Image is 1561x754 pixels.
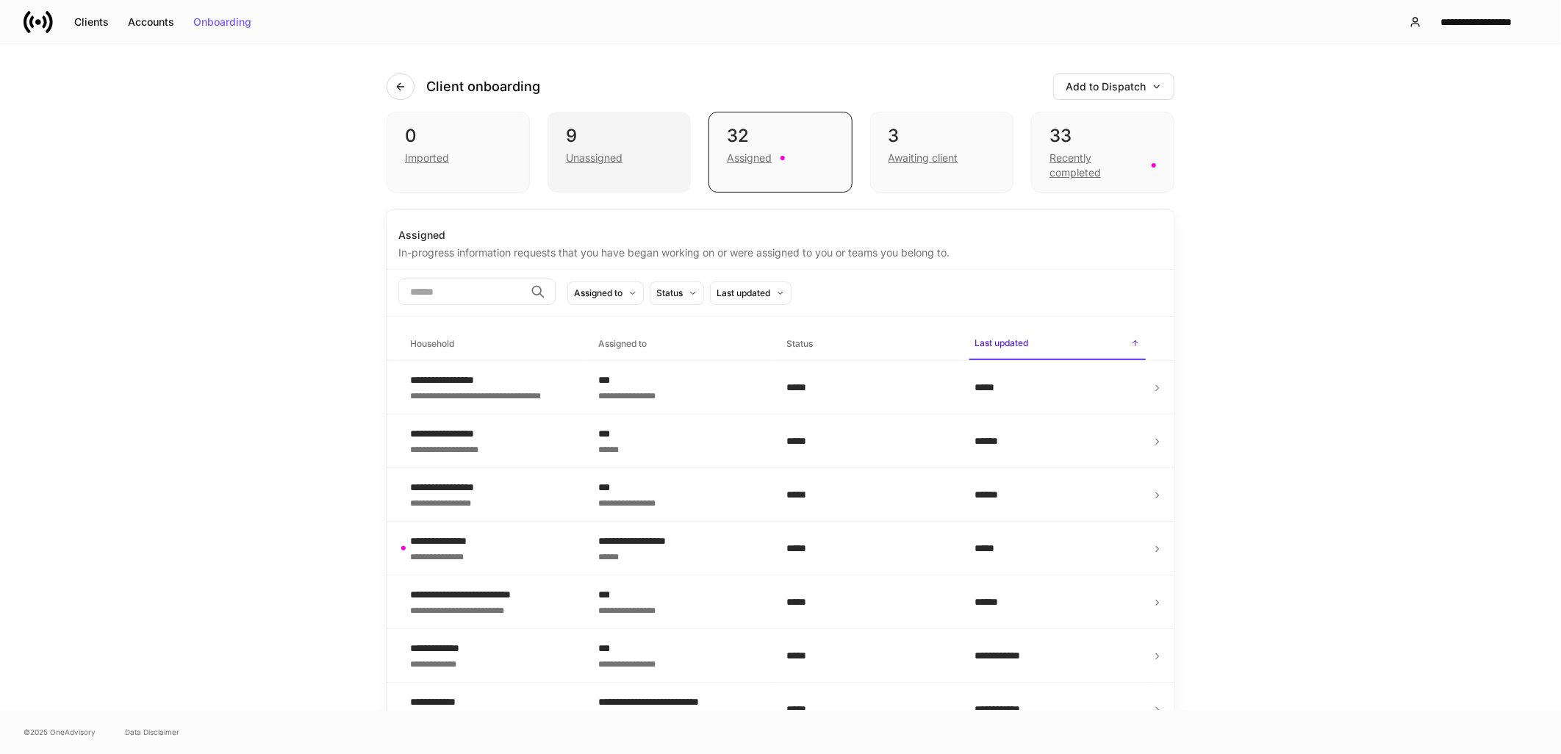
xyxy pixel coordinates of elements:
[787,337,814,351] h6: Status
[410,337,454,351] h6: Household
[1031,112,1174,193] div: 33Recently completed
[1049,151,1143,180] div: Recently completed
[567,281,644,305] button: Assigned to
[118,10,184,34] button: Accounts
[889,151,958,165] div: Awaiting client
[975,336,1029,350] h6: Last updated
[969,328,1146,360] span: Last updated
[1049,124,1156,148] div: 33
[598,337,647,351] h6: Assigned to
[398,243,1163,260] div: In-progress information requests that you have began working on or were assigned to you or teams ...
[128,17,174,27] div: Accounts
[717,286,770,300] div: Last updated
[710,281,792,305] button: Last updated
[387,112,530,193] div: 0Imported
[566,151,622,165] div: Unassigned
[184,10,261,34] button: Onboarding
[727,151,772,165] div: Assigned
[404,329,581,359] span: Household
[574,286,622,300] div: Assigned to
[24,726,96,738] span: © 2025 OneAdvisory
[889,124,995,148] div: 3
[870,112,1013,193] div: 3Awaiting client
[727,124,833,148] div: 32
[592,329,769,359] span: Assigned to
[405,151,449,165] div: Imported
[398,228,1163,243] div: Assigned
[708,112,852,193] div: 32Assigned
[656,286,683,300] div: Status
[65,10,118,34] button: Clients
[548,112,691,193] div: 9Unassigned
[405,124,512,148] div: 0
[781,329,958,359] span: Status
[193,17,251,27] div: Onboarding
[1053,73,1174,100] button: Add to Dispatch
[650,281,704,305] button: Status
[426,78,540,96] h4: Client onboarding
[1066,82,1162,92] div: Add to Dispatch
[125,726,179,738] a: Data Disclaimer
[566,124,672,148] div: 9
[74,17,109,27] div: Clients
